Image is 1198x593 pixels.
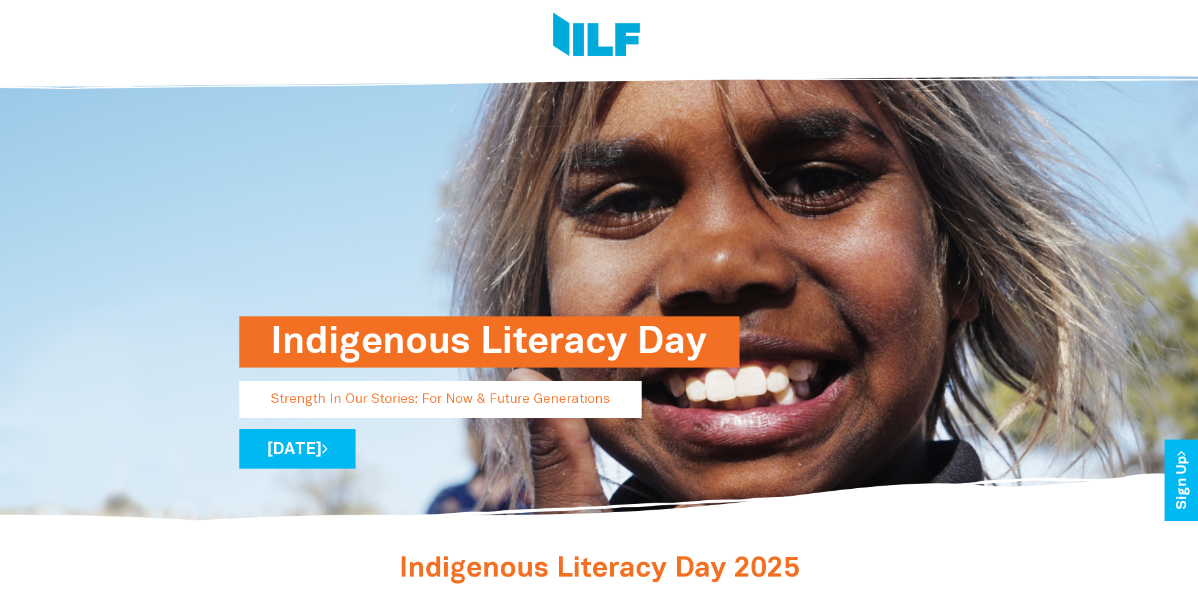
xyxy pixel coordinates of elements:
[239,429,356,469] a: [DATE]
[271,316,708,368] h1: Indigenous Literacy Day
[239,381,642,418] p: Strength In Our Stories: For Now & Future Generations
[399,556,800,582] span: Indigenous Literacy Day 2025
[553,13,640,60] img: Logo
